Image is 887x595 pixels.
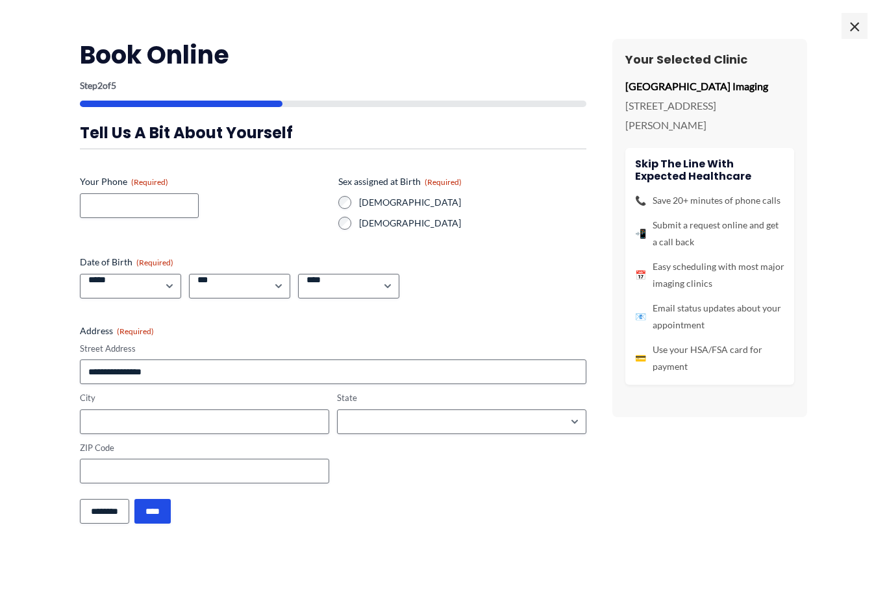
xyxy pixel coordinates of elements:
[97,80,103,91] span: 2
[625,52,794,67] h3: Your Selected Clinic
[80,175,328,188] label: Your Phone
[635,267,646,284] span: 📅
[635,192,646,209] span: 📞
[337,392,586,404] label: State
[111,80,116,91] span: 5
[80,324,154,337] legend: Address
[80,392,329,404] label: City
[842,13,868,39] span: ×
[625,96,794,134] p: [STREET_ADDRESS][PERSON_NAME]
[80,39,586,71] h2: Book Online
[338,175,462,188] legend: Sex assigned at Birth
[80,123,586,143] h3: Tell us a bit about yourself
[635,192,784,209] li: Save 20+ minutes of phone calls
[80,442,329,454] label: ZIP Code
[635,350,646,367] span: 💳
[80,256,173,269] legend: Date of Birth
[635,341,784,375] li: Use your HSA/FSA card for payment
[80,81,586,90] p: Step of
[117,326,154,336] span: (Required)
[359,217,586,230] label: [DEMOGRAPHIC_DATA]
[635,308,646,325] span: 📧
[136,258,173,267] span: (Required)
[625,77,794,96] p: [GEOGRAPHIC_DATA] Imaging
[635,258,784,292] li: Easy scheduling with most major imaging clinics
[635,300,784,334] li: Email status updates about your appointment
[425,177,462,187] span: (Required)
[131,177,168,187] span: (Required)
[635,217,784,250] li: Submit a request online and get a call back
[635,225,646,242] span: 📲
[80,343,586,355] label: Street Address
[635,158,784,182] h4: Skip the line with Expected Healthcare
[359,196,586,209] label: [DEMOGRAPHIC_DATA]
